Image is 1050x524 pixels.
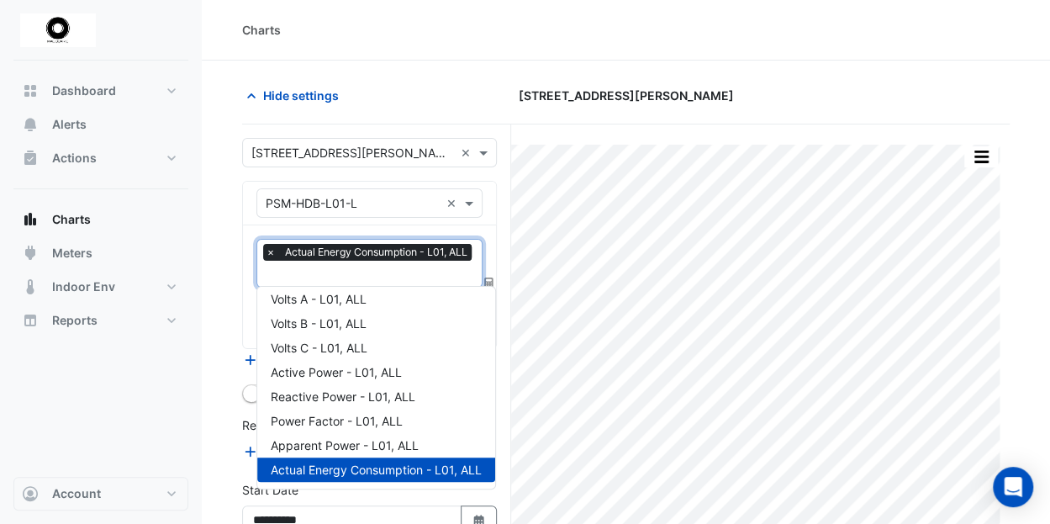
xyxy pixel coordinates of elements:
div: Charts [242,21,281,39]
button: Indoor Env [13,270,188,304]
app-icon: Dashboard [22,82,39,99]
button: Reports [13,304,188,337]
span: Clear [446,194,461,212]
span: Volts C - L01, ALL [271,341,367,355]
button: Dashboard [13,74,188,108]
button: Add Equipment [242,350,344,369]
app-icon: Charts [22,211,39,228]
app-icon: Actions [22,150,39,167]
button: Account [13,477,188,511]
span: Actual Energy Consumption - L01, ALL [281,244,472,261]
app-icon: Meters [22,245,39,262]
img: Company Logo [20,13,96,47]
span: × [263,244,278,261]
button: Alerts [13,108,188,141]
label: Start Date [242,481,298,499]
span: Indoor Env [52,278,115,295]
span: Meters [52,245,92,262]
app-icon: Indoor Env [22,278,39,295]
span: Reports [52,312,98,329]
label: Reference Lines [242,416,330,434]
span: Active Power - L01, ALL [271,365,402,379]
span: Charts [52,211,91,228]
span: [STREET_ADDRESS][PERSON_NAME] [518,87,733,104]
span: Actions [52,150,97,167]
span: Clear [461,144,475,161]
button: Charts [13,203,188,236]
span: Volts B - L01, ALL [271,316,367,331]
app-icon: Alerts [22,116,39,133]
button: Meters [13,236,188,270]
app-icon: Reports [22,312,39,329]
span: Alerts [52,116,87,133]
button: More Options [964,146,998,167]
span: Hide settings [263,87,339,104]
button: Add Reference Line [242,442,367,461]
div: Open Intercom Messenger [993,467,1033,507]
span: Actual Energy Consumption - L01, ALL [271,463,482,477]
span: Volts A - L01, ALL [271,292,367,306]
div: Options List [257,287,495,489]
span: Dashboard [52,82,116,99]
span: Choose Function [482,276,497,290]
span: Power Factor - L01, ALL [271,414,403,428]
span: Reactive Power - L01, ALL [271,389,415,404]
span: Account [52,485,101,502]
span: Apparent Power - L01, ALL [271,438,419,453]
button: Actions [13,141,188,175]
button: Hide settings [242,81,350,110]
